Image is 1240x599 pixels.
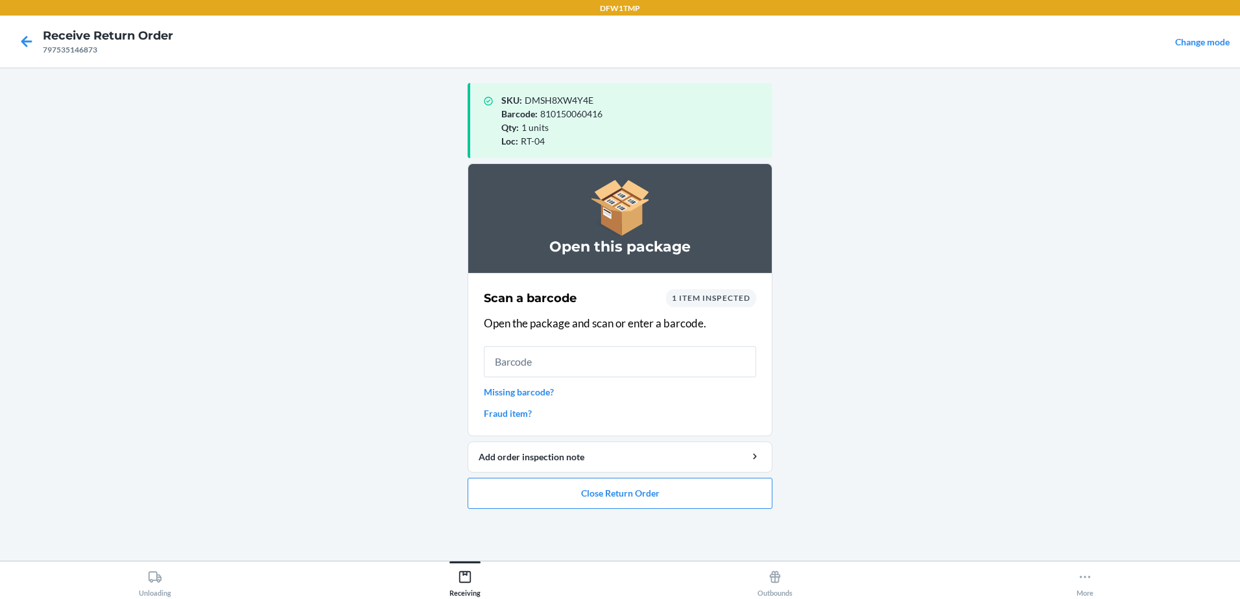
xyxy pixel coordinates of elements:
[449,565,481,597] div: Receiving
[310,561,620,597] button: Receiving
[757,565,793,597] div: Outbounds
[43,27,173,44] h4: Receive Return Order
[521,122,549,133] span: 1 units
[521,135,545,147] span: RT-04
[501,108,538,119] span: Barcode :
[1077,565,1093,597] div: More
[620,561,930,597] button: Outbounds
[540,108,602,119] span: 810150060416
[501,95,522,106] span: SKU :
[484,406,756,420] a: Fraud item?
[484,315,756,332] p: Open the package and scan or enter a barcode.
[1175,36,1230,47] a: Change mode
[468,441,772,473] button: Add order inspection note
[525,95,593,106] span: DMSH8XW4Y4E
[484,237,756,257] h3: Open this package
[139,565,171,597] div: Unloading
[43,44,173,56] div: 797535146873
[484,346,756,377] input: Barcode
[930,561,1240,597] button: More
[484,290,577,307] h2: Scan a barcode
[484,385,756,399] a: Missing barcode?
[501,122,519,133] span: Qty :
[468,478,772,509] button: Close Return Order
[600,3,640,14] p: DFW1TMP
[479,450,761,464] div: Add order inspection note
[501,135,518,147] span: Loc :
[672,293,750,303] span: 1 item inspected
